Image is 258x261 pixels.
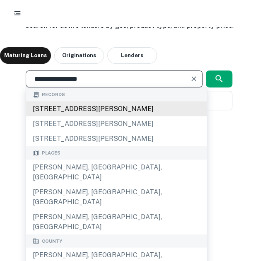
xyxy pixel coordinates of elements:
[26,101,207,116] div: [STREET_ADDRESS][PERSON_NAME]
[42,237,62,244] span: County
[54,47,104,64] button: Originations
[42,91,65,98] span: Records
[26,209,207,234] div: [PERSON_NAME], [GEOGRAPHIC_DATA], [GEOGRAPHIC_DATA]
[217,195,258,234] iframe: Chat Widget
[26,184,207,209] div: [PERSON_NAME], [GEOGRAPHIC_DATA], [GEOGRAPHIC_DATA]
[26,116,207,131] div: [STREET_ADDRESS][PERSON_NAME]
[42,150,60,157] span: Places
[26,131,207,146] div: [STREET_ADDRESS][PERSON_NAME]
[107,47,157,64] button: Lenders
[26,159,207,184] div: [PERSON_NAME], [GEOGRAPHIC_DATA], [GEOGRAPHIC_DATA]
[188,73,200,85] button: Clear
